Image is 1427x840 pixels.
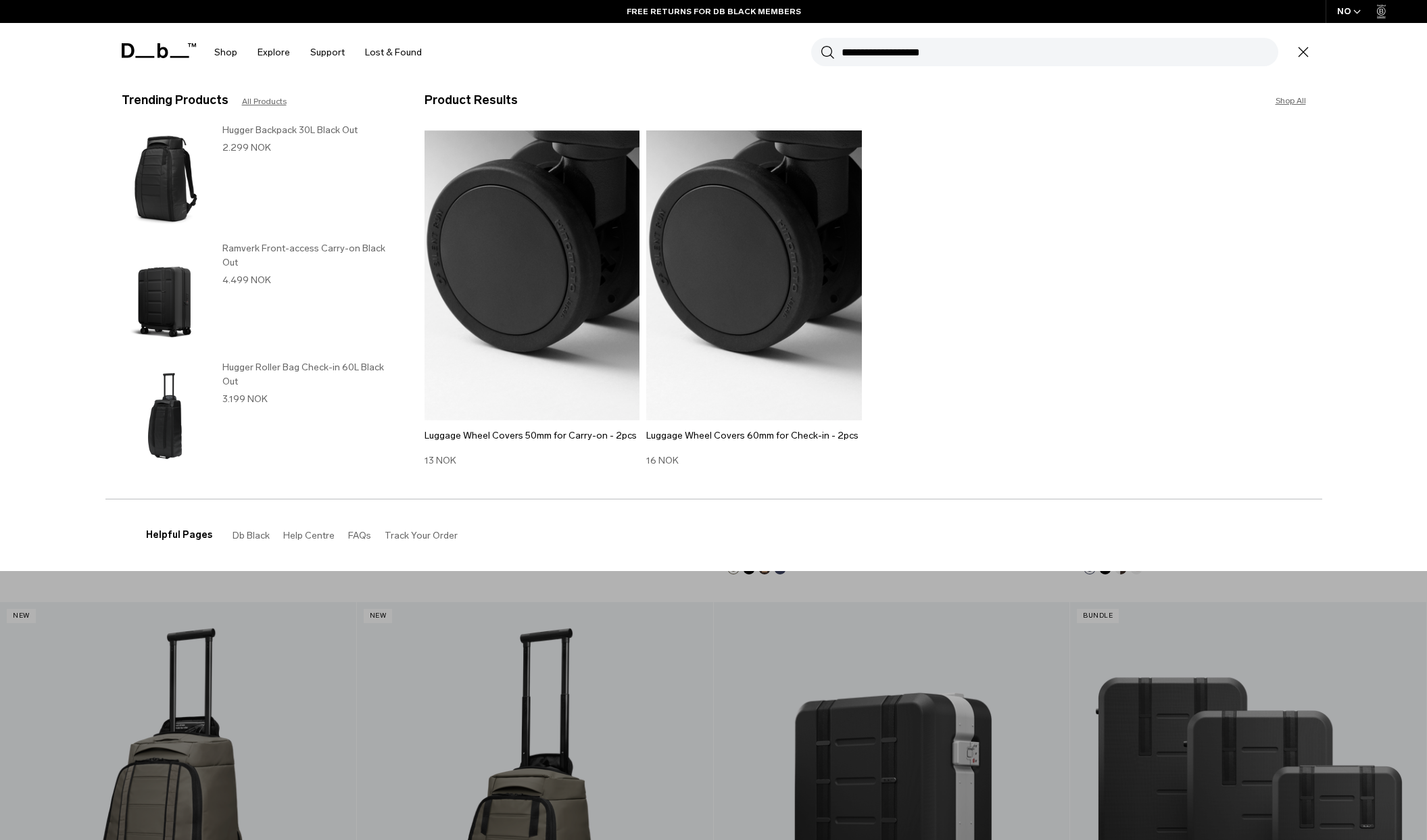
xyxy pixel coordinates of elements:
[233,530,270,541] a: Db Black
[646,428,862,443] h3: Luggage Wheel Covers 60mm for Check-in - 2pcs
[222,123,397,137] h3: Hugger Backpack 30L Black Out
[222,142,271,153] span: 2.299 NOK
[122,241,209,353] img: Ramverk Front-access Carry-on Black Out
[146,528,212,542] h3: Helpful Pages
[1276,95,1306,107] a: Shop All
[204,23,432,82] nav: Main Navigation
[222,274,271,286] span: 4.499 NOK
[425,130,640,420] img: Luggage Wheel Covers 50mm for Carry-on - 2pcs
[365,28,422,76] a: Lost & Found
[425,455,456,466] span: 13 NOK
[122,241,397,353] a: Ramverk Front-access Carry-on Black Out Ramverk Front-access Carry-on Black Out 4.499 NOK
[122,123,397,234] a: Hugger Backpack 30L Black Out Hugger Backpack 30L Black Out 2.299 NOK
[283,530,335,541] a: Help Centre
[222,393,268,405] span: 3.199 NOK
[646,455,679,466] span: 16 NOK
[222,360,397,389] h3: Hugger Roller Bag Check-in 60L Black Out
[122,360,209,472] img: Hugger Roller Bag Check-in 60L Black Out
[122,360,397,472] a: Hugger Roller Bag Check-in 60L Black Out Hugger Roller Bag Check-in 60L Black Out 3.199 NOK
[122,91,228,109] h3: Trending Products
[646,130,862,420] img: Luggage Wheel Covers 60mm for Check-in - 2pcs
[348,530,371,541] a: FAQs
[646,130,862,468] a: Luggage Wheel Covers 60mm for Check-in - 2pcs Luggage Wheel Covers 60mm for Check-in - 2pcs 16 NOK
[258,28,290,76] a: Explore
[122,123,209,234] img: Hugger Backpack 30L Black Out
[425,91,865,109] h3: Product Results
[627,5,801,18] a: FREE RETURNS FOR DB BLACK MEMBERS
[425,428,640,443] h3: Luggage Wheel Covers 50mm for Carry-on - 2pcs
[214,28,237,76] a: Shop
[242,95,287,107] a: All Products
[310,28,345,76] a: Support
[385,530,458,541] a: Track Your Order
[222,241,397,270] h3: Ramverk Front-access Carry-on Black Out
[425,130,640,468] a: Luggage Wheel Covers 50mm for Carry-on - 2pcs Luggage Wheel Covers 50mm for Carry-on - 2pcs 13 NOK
